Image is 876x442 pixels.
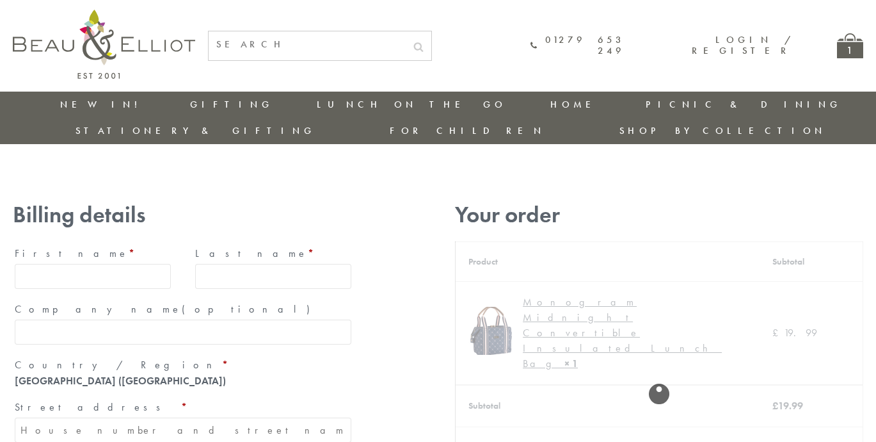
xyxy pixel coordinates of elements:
[317,98,506,111] a: Lunch On The Go
[455,202,863,228] h3: Your order
[619,124,826,137] a: Shop by collection
[15,355,351,375] label: Country / Region
[15,243,171,264] label: First name
[550,98,601,111] a: Home
[530,35,625,57] a: 01279 653 249
[646,98,841,111] a: Picnic & Dining
[15,397,351,418] label: Street address
[195,243,351,264] label: Last name
[837,33,863,58] a: 1
[76,124,315,137] a: Stationery & Gifting
[190,98,273,111] a: Gifting
[15,374,226,388] strong: [GEOGRAPHIC_DATA] ([GEOGRAPHIC_DATA])
[60,98,146,111] a: New in!
[13,10,195,79] img: logo
[13,202,353,228] h3: Billing details
[182,302,317,316] span: (optional)
[209,31,406,58] input: SEARCH
[390,124,545,137] a: For Children
[692,33,792,57] a: Login / Register
[15,299,351,320] label: Company name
